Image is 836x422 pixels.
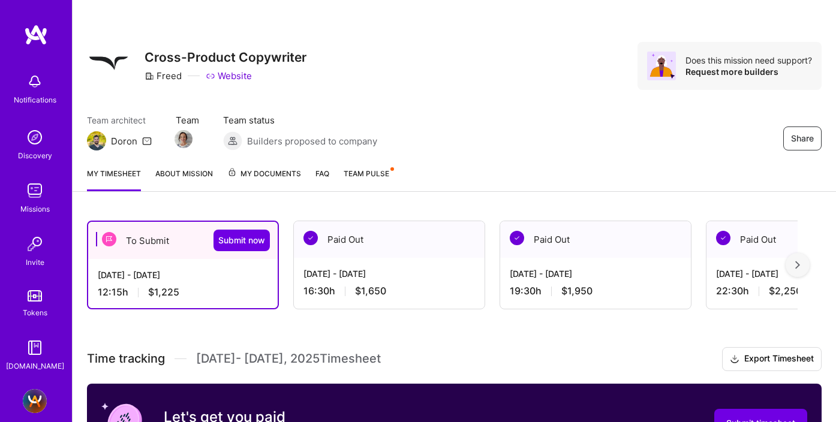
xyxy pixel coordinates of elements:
i: icon Mail [142,136,152,146]
span: [DATE] - [DATE] , 2025 Timesheet [196,351,381,366]
span: $1,225 [148,286,179,299]
span: Team status [223,114,377,126]
img: Paid Out [716,231,730,245]
img: discovery [23,125,47,149]
img: guide book [23,336,47,360]
div: Discovery [18,149,52,162]
img: right [795,261,800,269]
a: About Mission [155,167,213,191]
div: Tokens [23,306,47,319]
span: My Documents [227,167,301,180]
img: To Submit [102,232,116,246]
div: 12:15 h [98,286,268,299]
button: Share [783,126,822,150]
a: My timesheet [87,167,141,191]
span: Team Pulse [344,169,389,178]
div: 16:30 h [303,285,475,297]
img: logo [24,24,48,46]
div: Does this mission need support? [685,55,812,66]
div: Freed [145,70,182,82]
img: Builders proposed to company [223,131,242,150]
h3: Cross-Product Copywriter [145,50,306,65]
button: Submit now [213,230,270,251]
div: 19:30 h [510,285,681,297]
div: Missions [20,203,50,215]
div: [DATE] - [DATE] [303,267,475,280]
a: Team Member Avatar [176,129,191,149]
img: tokens [28,290,42,302]
img: Avatar [647,52,676,80]
div: [DATE] - [DATE] [510,267,681,280]
span: $2,250 [769,285,802,297]
i: icon CompanyGray [145,71,154,81]
div: Invite [26,256,44,269]
span: Team [176,114,199,126]
div: Paid Out [294,221,485,258]
img: A.Team - Full-stack Demand Growth team! [23,389,47,413]
img: Invite [23,232,47,256]
a: FAQ [315,167,329,191]
span: Builders proposed to company [247,135,377,147]
div: Notifications [14,94,56,106]
button: Export Timesheet [722,347,822,371]
div: Doron [111,135,137,147]
span: Time tracking [87,351,165,366]
img: Company Logo [87,42,130,85]
img: Paid Out [510,231,524,245]
img: Team Architect [87,131,106,150]
span: Share [791,132,814,144]
img: bell [23,70,47,94]
a: Team Pulse [344,167,393,191]
div: Request more builders [685,66,812,77]
div: [DATE] - [DATE] [98,269,268,281]
div: [DOMAIN_NAME] [6,360,64,372]
div: To Submit [88,222,278,259]
img: Team Member Avatar [175,130,193,148]
a: A.Team - Full-stack Demand Growth team! [20,389,50,413]
div: Paid Out [500,221,691,258]
span: Team architect [87,114,152,126]
span: $1,950 [561,285,593,297]
img: Paid Out [303,231,318,245]
a: My Documents [227,167,301,191]
img: teamwork [23,179,47,203]
span: $1,650 [355,285,386,297]
a: Website [206,70,252,82]
i: icon Download [730,353,739,366]
span: Submit now [218,234,265,246]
